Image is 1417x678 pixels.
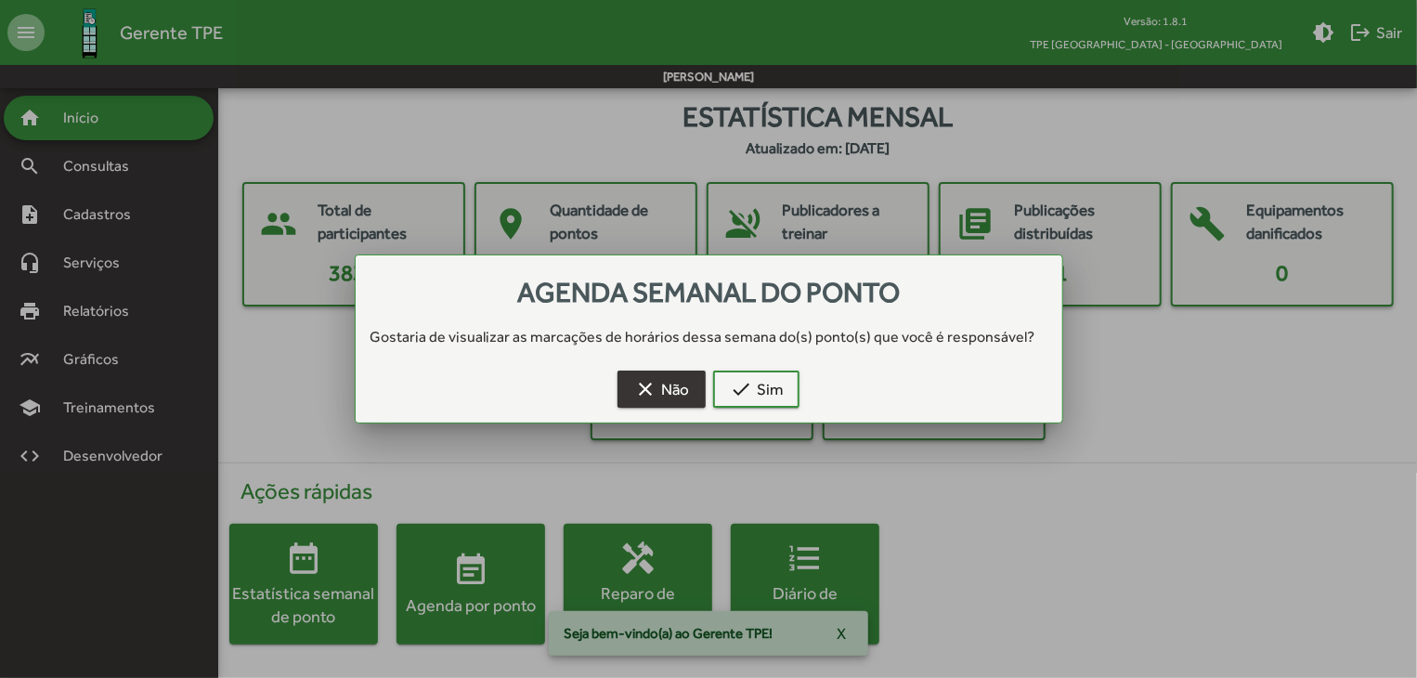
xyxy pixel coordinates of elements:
[634,378,656,400] mat-icon: clear
[356,326,1062,348] div: Gostaria de visualizar as marcações de horários dessa semana do(s) ponto(s) que você é responsável?
[713,371,799,408] button: Sim
[617,371,706,408] button: Não
[730,372,783,406] span: Sim
[634,372,689,406] span: Não
[517,276,900,308] span: Agenda semanal do ponto
[730,378,752,400] mat-icon: check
